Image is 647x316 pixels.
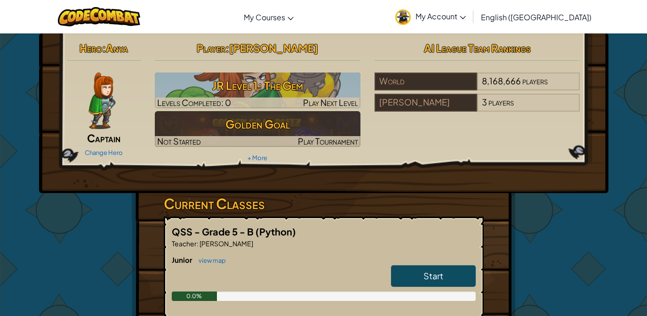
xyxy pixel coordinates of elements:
[58,7,140,26] img: CodeCombat logo
[482,97,487,107] span: 3
[424,41,531,55] span: AI League Team Rankings
[88,73,115,129] img: captain-pose.png
[423,270,443,281] span: Start
[395,9,411,25] img: avatar
[482,75,521,86] span: 8,168,666
[303,97,358,108] span: Play Next Level
[375,94,477,112] div: [PERSON_NAME]
[155,111,360,147] a: Golden GoalNot StartedPlay Tournament
[87,131,120,145] span: Captain
[256,226,296,237] span: (Python)
[522,75,548,86] span: players
[375,81,580,92] a: World8,168,666players
[80,41,102,55] span: Hero
[172,255,194,264] span: Junior
[106,41,128,55] span: Anya
[391,2,471,32] a: My Account
[155,111,360,147] img: Golden Goal
[199,239,253,248] span: [PERSON_NAME]
[248,154,267,162] a: + More
[298,136,358,146] span: Play Tournament
[415,11,466,21] span: My Account
[157,136,201,146] span: Not Started
[155,113,360,135] h3: Golden Goal
[244,12,285,22] span: My Courses
[229,41,318,55] span: [PERSON_NAME]
[155,75,360,96] h3: JR Level 1: The Gem
[157,97,231,108] span: Levels Completed: 0
[172,226,256,237] span: QSS - Grade 5 - B
[375,73,477,90] div: World
[194,257,226,264] a: view map
[476,4,596,30] a: English ([GEOGRAPHIC_DATA])
[225,41,229,55] span: :
[239,4,298,30] a: My Courses
[85,149,123,156] a: Change Hero
[155,73,360,108] a: Play Next Level
[197,239,199,248] span: :
[375,103,580,113] a: [PERSON_NAME]3players
[155,73,360,108] img: JR Level 1: The Gem
[481,12,591,22] span: English ([GEOGRAPHIC_DATA])
[488,97,514,107] span: players
[164,193,484,214] h3: Current Classes
[102,41,106,55] span: :
[172,239,197,248] span: Teacher
[172,292,217,301] div: 0.0%
[197,41,225,55] span: Player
